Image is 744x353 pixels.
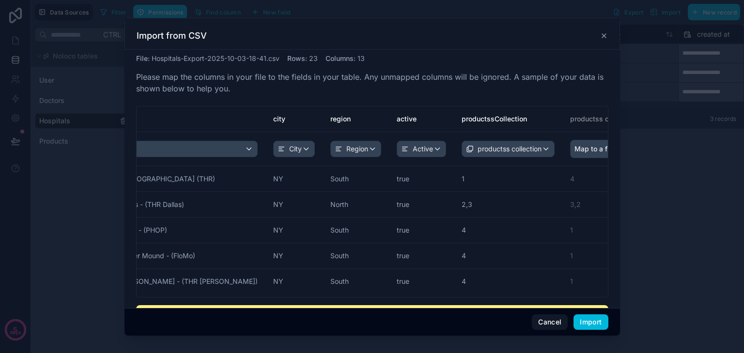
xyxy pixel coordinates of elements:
td: 4 [454,217,562,243]
button: Import [573,314,608,330]
span: Region [346,144,368,154]
td: [US_STATE] Health Plano - (PHOP) [49,217,265,243]
td: true [389,217,454,243]
span: City [289,144,302,154]
td: South [323,166,389,191]
td: South [323,243,389,268]
th: active [389,106,454,132]
span: File : [136,54,150,62]
td: NY [265,268,323,298]
td: South [323,268,389,298]
th: productss collection ID [562,106,653,132]
td: 1 [562,243,653,268]
h3: Import from CSV [137,30,207,42]
td: true [389,243,454,268]
td: North [323,191,389,217]
td: NY [265,243,323,268]
div: scrollable content [137,106,608,297]
span: Columns : [325,54,356,62]
td: [US_STATE] Health [PERSON_NAME] - (THR [PERSON_NAME]) [49,268,265,298]
td: true [389,166,454,191]
p: Please map the columns in your file to the fields in your table. Any unmapped columns will be ign... [136,71,608,94]
td: NY [265,191,323,217]
td: 3,2 [562,191,653,217]
td: true [389,191,454,217]
td: 1 [562,217,653,243]
td: 4 [562,166,653,191]
th: name [49,106,265,132]
span: Rows : [287,54,307,62]
th: region [323,106,389,132]
span: 13 [357,54,365,62]
span: productss collection [478,144,542,154]
span: Map to a field [574,140,620,158]
button: Region [330,141,381,157]
td: [US_STATE] Health Dallas - (THR Dallas) [49,191,265,217]
td: 1 [562,268,653,298]
td: true [389,268,454,298]
th: productssCollection [454,106,562,132]
td: [US_STATE] Health Flower Mound - (FloMo) [49,243,265,268]
button: Active [397,141,446,157]
td: 2,3 [454,191,562,217]
button: City [273,141,315,157]
td: 1 [454,166,562,191]
td: [US_STATE] Health [DEMOGRAPHIC_DATA] (THR) [49,166,265,191]
span: Active [413,144,433,154]
span: 23 [309,54,318,62]
td: NY [265,166,323,191]
span: Hospitals-Export-2025-10-03-18-41.csv [152,54,279,62]
td: 4 [454,243,562,268]
th: city [265,106,323,132]
td: South [323,217,389,243]
td: NY [265,217,323,243]
button: Map to a field [570,140,645,158]
button: Cancel [532,314,568,330]
button: productss collection [462,141,555,157]
td: 4 [454,268,562,298]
